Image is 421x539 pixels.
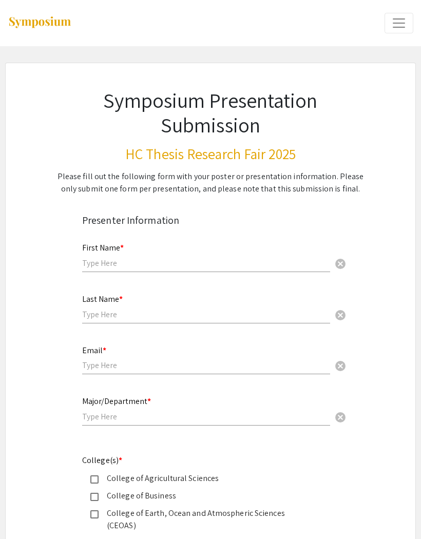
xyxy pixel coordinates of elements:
[330,253,351,273] button: Clear
[82,396,151,407] mat-label: Major/Department
[82,213,339,228] div: Presenter Information
[82,258,330,268] input: Type Here
[99,490,314,502] div: College of Business
[55,145,366,163] h3: HC Thesis Research Fair 2025
[385,13,413,33] button: Expand or Collapse Menu
[99,507,314,532] div: College of Earth, Ocean and Atmospheric Sciences (CEOAS)
[55,170,366,195] div: Please fill out the following form with your poster or presentation information. Please only subm...
[82,345,106,356] mat-label: Email
[334,411,347,423] span: cancel
[8,16,72,30] img: Symposium by ForagerOne
[334,309,347,321] span: cancel
[82,242,124,253] mat-label: First Name
[82,411,330,422] input: Type Here
[82,455,122,466] mat-label: College(s)
[99,472,314,485] div: College of Agricultural Sciences
[55,88,366,137] h1: Symposium Presentation Submission
[330,355,351,376] button: Clear
[334,258,347,270] span: cancel
[330,407,351,427] button: Clear
[82,294,123,304] mat-label: Last Name
[82,360,330,371] input: Type Here
[330,304,351,324] button: Clear
[82,309,330,320] input: Type Here
[334,360,347,372] span: cancel
[8,493,44,531] iframe: Chat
